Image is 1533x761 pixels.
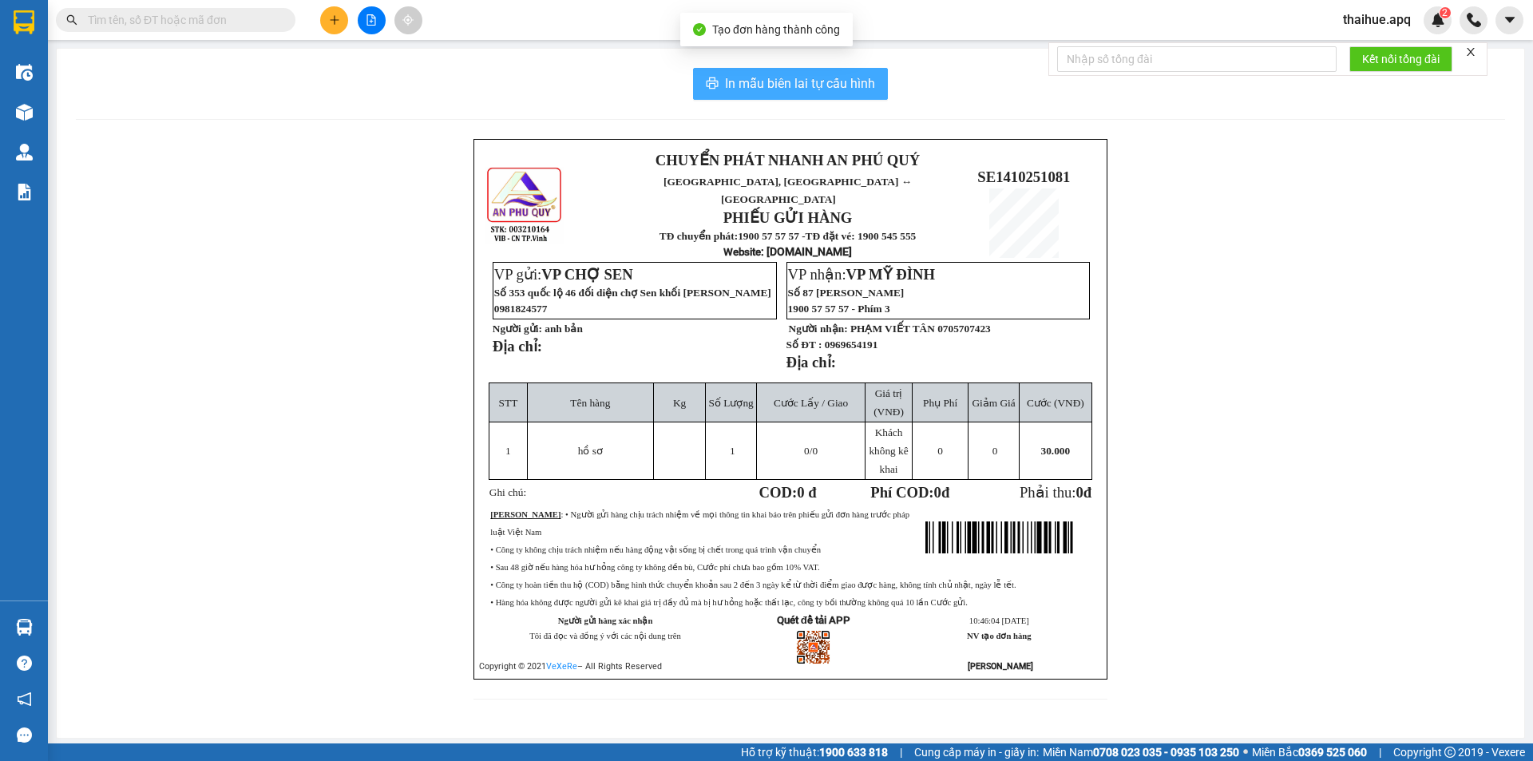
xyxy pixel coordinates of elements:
span: Phải thu: [1020,484,1091,501]
span: /0 [804,445,818,457]
span: PHẠM VIẾT TÂN 0705707423 [850,323,991,335]
img: logo [9,65,46,144]
span: Tạo đơn hàng thành công [712,23,840,36]
span: thaihue.apq [1330,10,1424,30]
strong: CHUYỂN PHÁT NHANH AN PHÚ QUÝ [57,13,172,65]
img: logo [485,165,564,244]
span: • Hàng hóa không được người gửi kê khai giá trị đầy đủ mà bị hư hỏng hoặc thất lạc, công ty bồi t... [490,598,968,607]
span: STT [499,397,518,409]
span: VP MỸ ĐÌNH [846,266,936,283]
span: : • Người gửi hàng chịu trách nhiệm về mọi thông tin khai báo trên phiếu gửi đơn hàng trước pháp ... [490,510,909,537]
span: caret-down [1503,13,1517,27]
span: 0 [1075,484,1083,501]
span: VP nhận: [788,266,936,283]
span: 10:46:04 [DATE] [969,616,1029,625]
span: SE1410251081 [977,168,1070,185]
strong: Quét để tải APP [777,614,850,626]
span: Số Lượng [709,397,754,409]
span: Miền Bắc [1252,743,1367,761]
span: question-circle [17,656,32,671]
span: VP CHỢ SEN [541,266,632,283]
img: warehouse-icon [16,104,33,121]
strong: [PERSON_NAME] [968,661,1033,672]
strong: [PERSON_NAME] [490,510,561,519]
span: Cước Lấy / Giao [774,397,848,409]
span: message [17,727,32,743]
strong: NV tạo đơn hàng [967,632,1031,640]
strong: COD: [759,484,817,501]
span: file-add [366,14,377,26]
button: file-add [358,6,386,34]
img: warehouse-icon [16,619,33,636]
span: Giảm Giá [972,397,1015,409]
span: Cước (VNĐ) [1027,397,1084,409]
span: VP gửi: [494,266,633,283]
span: ⚪️ [1243,749,1248,755]
strong: TĐ chuyển phát: [660,230,738,242]
span: Kg [673,397,686,409]
span: 0969654191 [825,339,878,351]
span: • Sau 48 giờ nếu hàng hóa hư hỏng công ty không đền bù, Cước phí chưa bao gồm 10% VAT. [490,563,819,572]
span: Kết nối tổng đài [1362,50,1440,68]
span: In mẫu biên lai tự cấu hình [725,73,875,93]
span: Tôi đã đọc và đồng ý với các nội dung trên [529,632,681,640]
img: warehouse-icon [16,144,33,161]
a: VeXeRe [546,661,577,672]
span: check-circle [693,23,706,36]
sup: 2 [1440,7,1451,18]
span: Website [723,246,761,258]
span: 1900 57 57 57 - Phím 3 [788,303,890,315]
span: Giá trị (VNĐ) [873,387,904,418]
strong: 1900 57 57 57 - [738,230,805,242]
span: printer [706,77,719,92]
strong: : [DOMAIN_NAME] [723,245,852,258]
span: Ghi chú: [489,486,526,498]
span: 0 [934,484,941,501]
span: • Công ty hoàn tiền thu hộ (COD) bằng hình thức chuyển khoản sau 2 đến 3 ngày kể từ thời điểm gia... [490,581,1016,589]
button: caret-down [1495,6,1523,34]
span: 0 [804,445,810,457]
button: aim [394,6,422,34]
span: aim [402,14,414,26]
span: Tên hàng [570,397,610,409]
strong: CHUYỂN PHÁT NHANH AN PHÚ QUÝ [656,152,920,168]
strong: PHIẾU GỬI HÀNG [723,209,853,226]
span: | [1379,743,1381,761]
span: 30.000 [1041,445,1071,457]
strong: Người nhận: [789,323,848,335]
strong: Số ĐT : [786,339,822,351]
span: close [1465,46,1476,57]
span: Miền Nam [1043,743,1239,761]
input: Tìm tên, số ĐT hoặc mã đơn [88,11,276,29]
span: [GEOGRAPHIC_DATA], [GEOGRAPHIC_DATA] ↔ [GEOGRAPHIC_DATA] [50,68,179,109]
span: 0 [992,445,998,457]
span: 1 [730,445,735,457]
strong: 0369 525 060 [1298,746,1367,759]
span: search [66,14,77,26]
span: notification [17,692,32,707]
button: printerIn mẫu biên lai tự cấu hình [693,68,888,100]
span: [GEOGRAPHIC_DATA], [GEOGRAPHIC_DATA] ↔ [GEOGRAPHIC_DATA] [664,176,912,205]
img: icon-new-feature [1431,13,1445,27]
button: plus [320,6,348,34]
span: 1 [505,445,511,457]
strong: Địa chỉ: [493,338,542,355]
span: hồ sơ [578,445,603,457]
img: solution-icon [16,184,33,200]
span: plus [329,14,340,26]
strong: Người gửi: [493,323,542,335]
span: 0 đ [797,484,816,501]
span: anh bản [545,323,583,335]
span: Số 87 [PERSON_NAME] [788,287,905,299]
strong: 0708 023 035 - 0935 103 250 [1093,746,1239,759]
span: copyright [1444,747,1456,758]
span: đ [1083,484,1091,501]
img: phone-icon [1467,13,1481,27]
input: Nhập số tổng đài [1057,46,1337,72]
span: 0 [937,445,943,457]
span: Số 353 quốc lộ 46 đối diện chợ Sen khối [PERSON_NAME] [494,287,771,299]
strong: Phí COD: đ [870,484,949,501]
img: logo-vxr [14,10,34,34]
span: 0981824577 [494,303,548,315]
span: 2 [1442,7,1448,18]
